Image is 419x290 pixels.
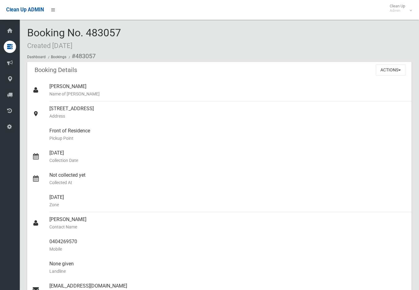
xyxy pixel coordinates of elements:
[49,168,407,190] div: Not collected yet
[49,146,407,168] div: [DATE]
[49,234,407,256] div: 0404269570
[49,135,407,142] small: Pickup Point
[49,245,407,253] small: Mobile
[49,79,407,101] div: [PERSON_NAME]
[49,212,407,234] div: [PERSON_NAME]
[49,268,407,275] small: Landline
[49,201,407,208] small: Zone
[49,179,407,186] small: Collected At
[376,64,405,76] button: Actions
[49,190,407,212] div: [DATE]
[390,8,405,13] small: Admin
[49,90,407,98] small: Name of [PERSON_NAME]
[51,55,66,59] a: Bookings
[67,50,96,62] li: #483057
[6,7,44,13] span: Clean Up ADMIN
[27,55,46,59] a: Dashboard
[49,223,407,231] small: Contact Name
[49,256,407,279] div: None given
[387,4,411,13] span: Clean Up
[49,157,407,164] small: Collection Date
[27,42,73,50] small: Created [DATE]
[49,101,407,123] div: [STREET_ADDRESS]
[27,64,85,76] header: Booking Details
[27,26,121,50] span: Booking No. 483057
[49,112,407,120] small: Address
[49,123,407,146] div: Front of Residence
